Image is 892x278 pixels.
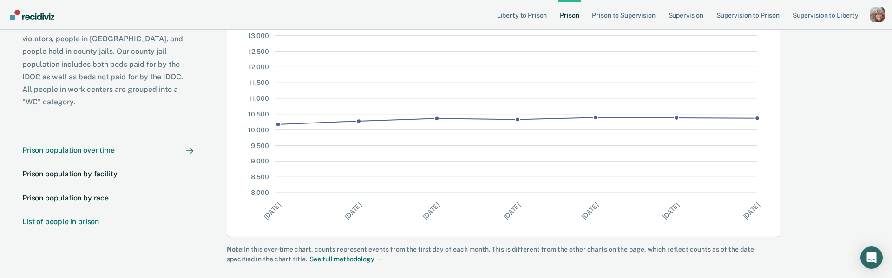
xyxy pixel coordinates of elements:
[227,245,780,264] div: In this over-time chart, counts represent events from the first day of each month. This is differ...
[22,194,193,202] a: Prison population by race
[227,246,244,253] strong: Note:
[22,194,109,202] div: Prison population by race
[22,7,193,109] div: Includes individuals who are admitted to state facilities, including termers, riders, parole viol...
[10,10,54,20] img: Recidiviz
[860,246,883,269] div: Open Intercom Messenger
[22,146,193,155] a: Prison population over time
[22,146,115,155] div: Prison population over time
[22,169,117,178] div: Prison population by facility
[22,217,193,226] a: List of people in prison
[755,116,760,121] circle: Point at x Mon Sep 01 2025 00:00:00 GMT-0700 (Pacific Daylight Time) and y 10367
[22,169,193,178] a: Prison population by facility
[22,217,99,226] div: List of people in prison
[307,255,382,263] a: See full methodology →
[870,7,885,22] button: Profile dropdown button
